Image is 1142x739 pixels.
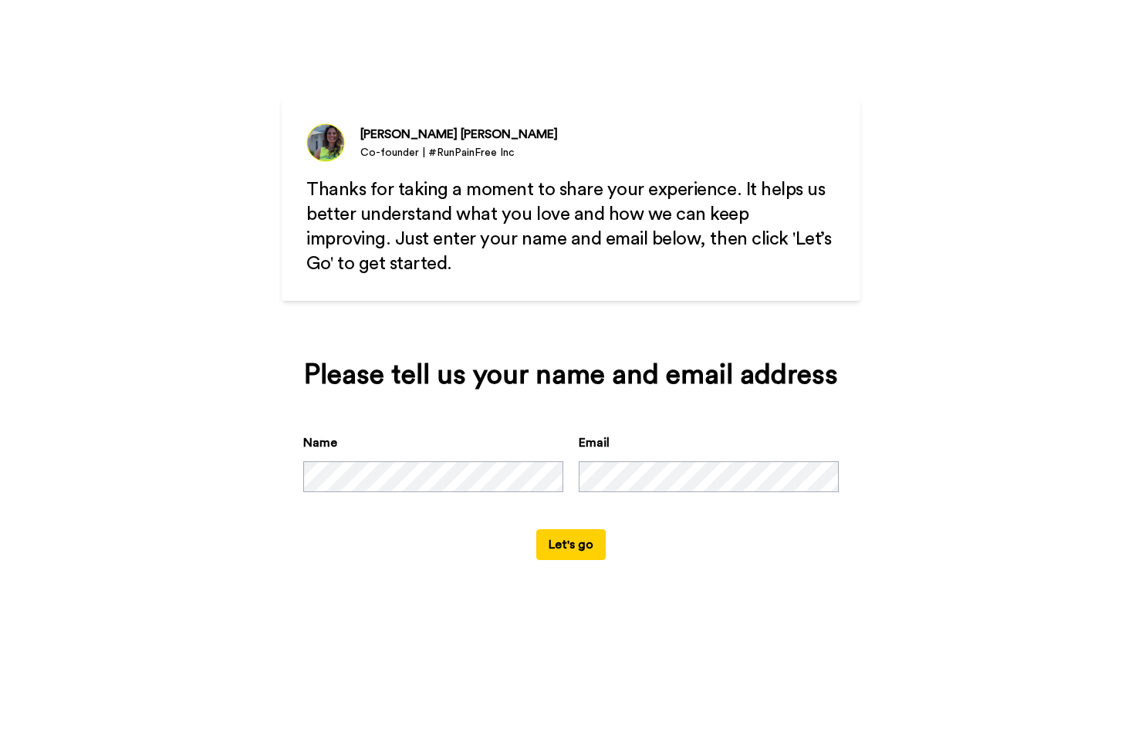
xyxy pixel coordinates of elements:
[579,434,610,452] label: Email
[306,123,345,162] img: Co-founder | #RunPainFree Inc
[360,125,558,143] div: [PERSON_NAME] [PERSON_NAME]
[536,529,606,560] button: Let's go
[306,181,836,273] span: Thanks for taking a moment to share your experience. It helps us better understand what you love ...
[360,145,558,160] div: Co-founder | #RunPainFree Inc
[303,434,337,452] label: Name
[303,359,839,390] div: Please tell us your name and email address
